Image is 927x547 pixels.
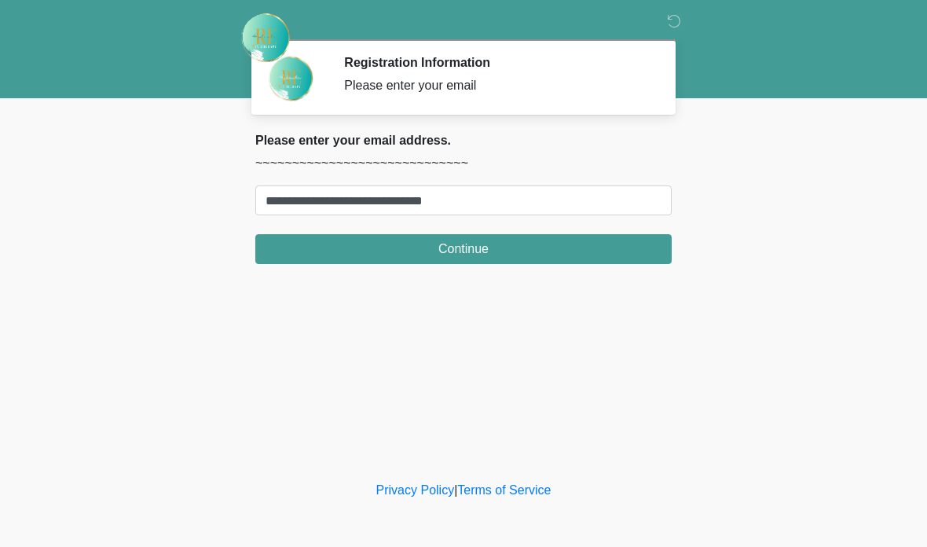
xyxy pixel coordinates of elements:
h2: Please enter your email address. [255,133,672,148]
a: | [454,483,457,497]
div: Please enter your email [344,76,648,95]
a: Terms of Service [457,483,551,497]
button: Continue [255,234,672,264]
p: ~~~~~~~~~~~~~~~~~~~~~~~~~~~~~ [255,154,672,173]
img: Agent Avatar [267,55,314,102]
img: Rehydrate Aesthetics & Wellness Logo [240,12,291,64]
a: Privacy Policy [376,483,455,497]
